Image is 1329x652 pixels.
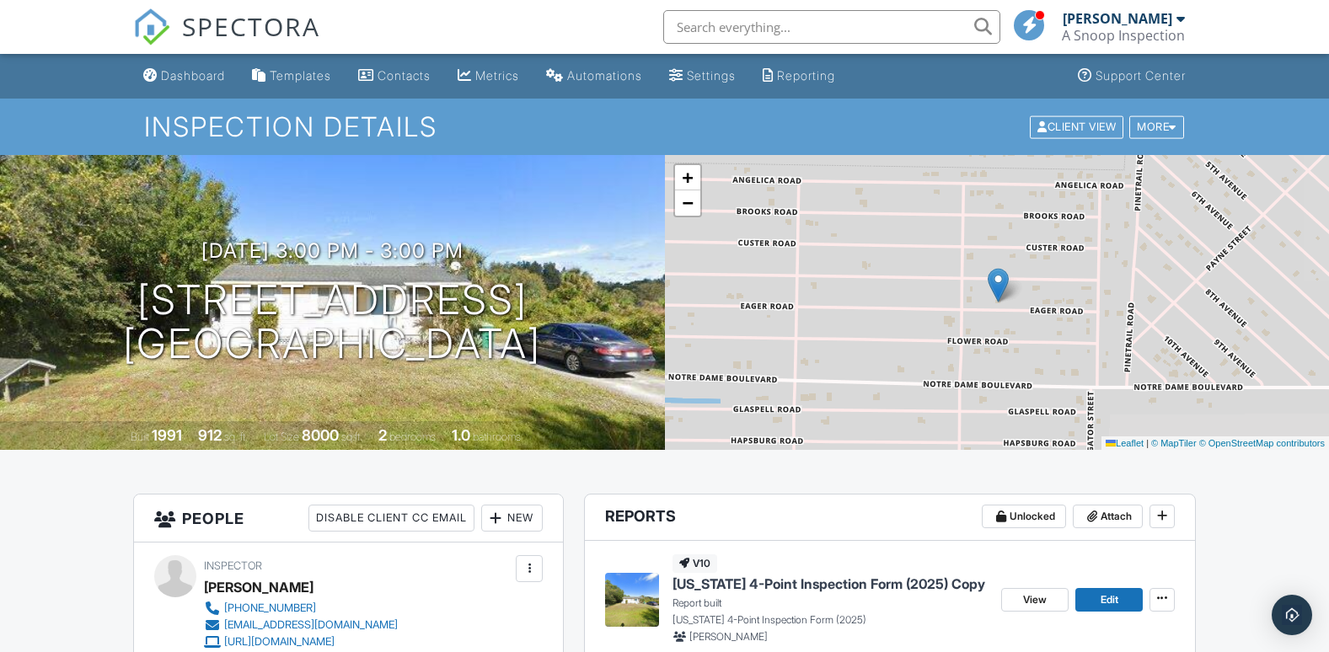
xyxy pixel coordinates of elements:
span: SPECTORA [182,8,320,44]
a: Leaflet [1106,438,1144,448]
a: Reporting [756,61,842,92]
div: More [1129,115,1184,138]
img: Marker [988,268,1009,302]
span: − [682,192,693,213]
div: 8000 [302,426,339,444]
a: Contacts [351,61,437,92]
span: bedrooms [389,430,436,443]
div: Settings [687,68,736,83]
div: [EMAIL_ADDRESS][DOMAIN_NAME] [224,618,398,632]
div: 2 [378,426,387,444]
a: Support Center [1071,61,1192,92]
div: Client View [1030,115,1123,138]
div: Contacts [378,68,431,83]
div: Open Intercom Messenger [1272,595,1312,635]
div: New [481,505,543,532]
a: [EMAIL_ADDRESS][DOMAIN_NAME] [204,617,398,633]
div: Dashboard [161,68,225,83]
a: [PHONE_NUMBER] [204,600,398,617]
span: + [682,167,693,188]
div: [URL][DOMAIN_NAME] [224,635,335,649]
a: [URL][DOMAIN_NAME] [204,633,398,650]
a: SPECTORA [133,23,320,58]
span: | [1146,438,1149,448]
div: Reporting [777,68,835,83]
div: Templates [270,68,331,83]
span: sq.ft. [341,430,362,443]
div: A Snoop Inspection [1062,27,1185,44]
span: Built [131,430,149,443]
div: Support Center [1096,68,1186,83]
div: 1991 [152,426,182,444]
h3: People [134,494,564,542]
span: Inspector [204,559,262,572]
a: Automations (Basic) [539,61,649,92]
a: Zoom in [675,165,700,190]
span: Lot Size [264,430,299,443]
a: Templates [245,61,338,92]
a: © OpenStreetMap contributors [1199,438,1325,448]
img: The Best Home Inspection Software - Spectora [133,8,170,45]
a: Settings [662,61,742,92]
div: Metrics [475,68,519,83]
div: 912 [198,426,222,444]
div: 1.0 [452,426,470,444]
a: Dashboard [137,61,232,92]
span: sq. ft. [224,430,248,443]
a: Metrics [451,61,526,92]
a: Client View [1028,120,1128,132]
a: Zoom out [675,190,700,216]
h1: Inspection Details [144,112,1186,142]
div: [PHONE_NUMBER] [224,601,316,615]
a: © MapTiler [1151,438,1197,448]
div: [PERSON_NAME] [204,575,313,600]
span: bathrooms [473,430,521,443]
div: Disable Client CC Email [308,505,474,532]
h1: [STREET_ADDRESS] [GEOGRAPHIC_DATA] [123,278,541,367]
div: Automations [567,68,642,83]
div: [PERSON_NAME] [1063,10,1172,27]
input: Search everything... [663,10,1000,44]
h3: [DATE] 3:00 pm - 3:00 pm [201,239,464,262]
